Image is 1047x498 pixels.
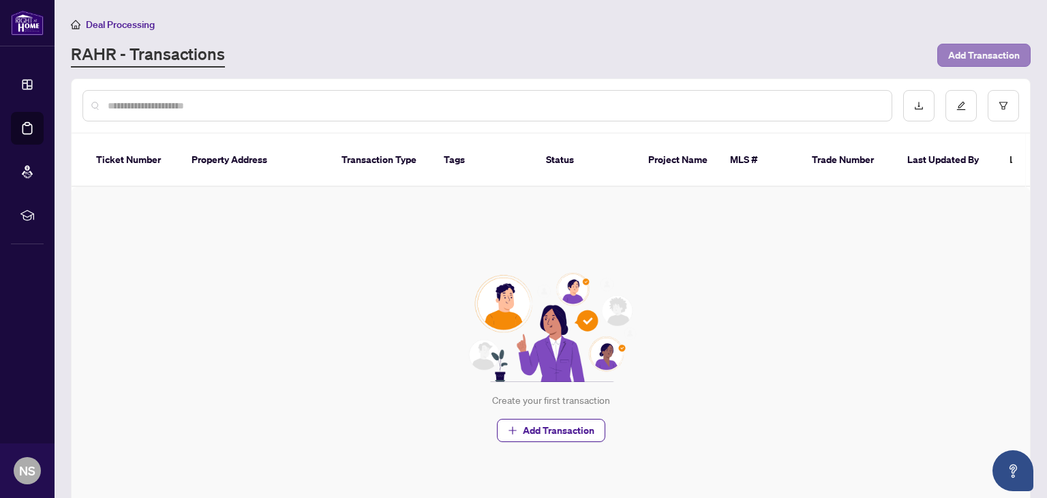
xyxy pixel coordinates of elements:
[801,134,896,187] th: Trade Number
[914,101,924,111] span: download
[988,90,1019,121] button: filter
[85,134,181,187] th: Ticket Number
[719,134,801,187] th: MLS #
[508,426,517,435] span: plus
[937,44,1031,67] button: Add Transaction
[999,101,1008,111] span: filter
[523,420,594,441] span: Add Transaction
[497,419,605,442] button: Add Transaction
[535,134,637,187] th: Status
[181,134,331,187] th: Property Address
[19,461,35,480] span: NS
[463,273,639,382] img: Null State Icon
[903,90,935,121] button: download
[71,20,80,29] span: home
[71,43,225,68] a: RAHR - Transactions
[896,134,999,187] th: Last Updated By
[86,18,155,31] span: Deal Processing
[331,134,433,187] th: Transaction Type
[992,450,1033,491] button: Open asap
[433,134,535,187] th: Tags
[11,10,44,35] img: logo
[492,393,610,408] div: Create your first transaction
[948,44,1020,66] span: Add Transaction
[637,134,719,187] th: Project Name
[945,90,977,121] button: edit
[956,101,966,111] span: edit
